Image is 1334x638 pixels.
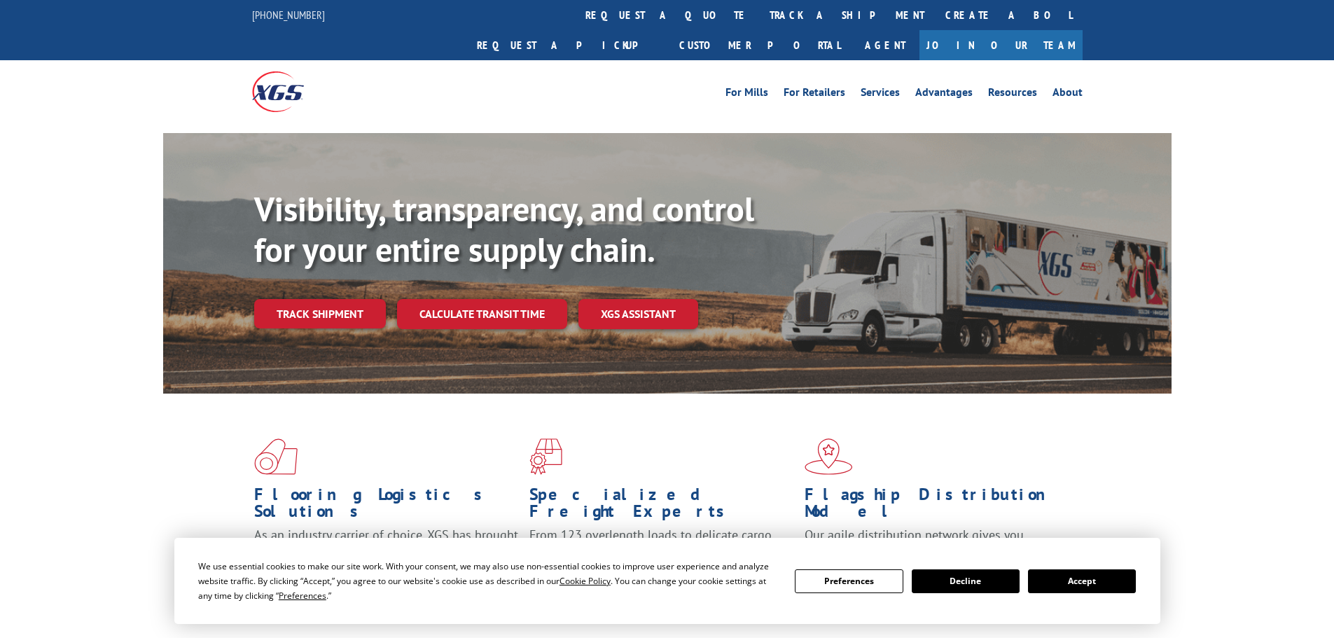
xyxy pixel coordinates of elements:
[254,486,519,527] h1: Flooring Logistics Solutions
[805,486,1069,527] h1: Flagship Distribution Model
[254,187,754,271] b: Visibility, transparency, and control for your entire supply chain.
[805,438,853,475] img: xgs-icon-flagship-distribution-model-red
[529,527,794,589] p: From 123 overlength loads to delicate cargo, our experienced staff knows the best way to move you...
[254,438,298,475] img: xgs-icon-total-supply-chain-intelligence-red
[279,590,326,602] span: Preferences
[466,30,669,60] a: Request a pickup
[784,87,845,102] a: For Retailers
[805,527,1062,560] span: Our agile distribution network gives you nationwide inventory management on demand.
[912,569,1020,593] button: Decline
[198,559,778,603] div: We use essential cookies to make our site work. With your consent, we may also use non-essential ...
[919,30,1083,60] a: Join Our Team
[1052,87,1083,102] a: About
[861,87,900,102] a: Services
[254,299,386,328] a: Track shipment
[254,527,518,576] span: As an industry carrier of choice, XGS has brought innovation and dedication to flooring logistics...
[851,30,919,60] a: Agent
[795,569,903,593] button: Preferences
[174,538,1160,624] div: Cookie Consent Prompt
[397,299,567,329] a: Calculate transit time
[560,575,611,587] span: Cookie Policy
[578,299,698,329] a: XGS ASSISTANT
[529,438,562,475] img: xgs-icon-focused-on-flooring-red
[725,87,768,102] a: For Mills
[252,8,325,22] a: [PHONE_NUMBER]
[1028,569,1136,593] button: Accept
[669,30,851,60] a: Customer Portal
[988,87,1037,102] a: Resources
[529,486,794,527] h1: Specialized Freight Experts
[915,87,973,102] a: Advantages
